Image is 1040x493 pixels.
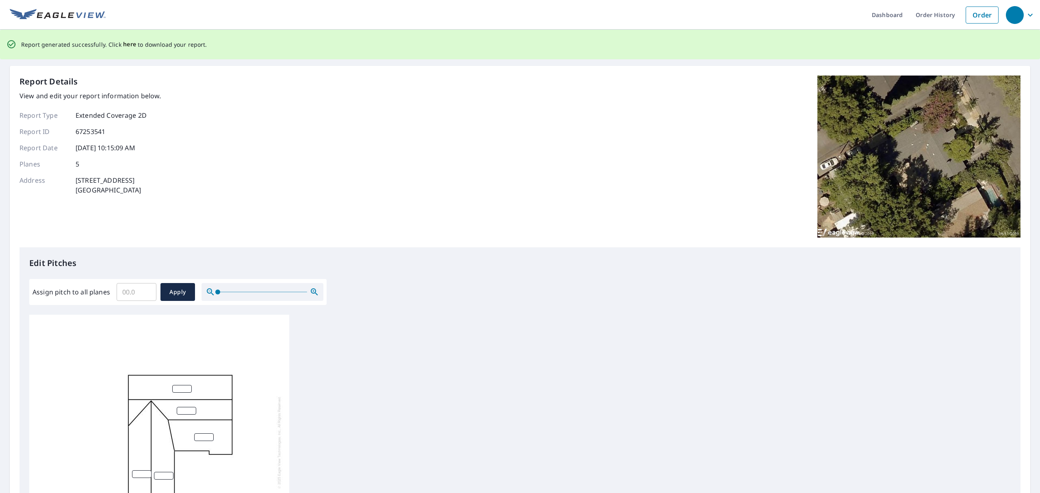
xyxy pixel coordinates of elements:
label: Assign pitch to all planes [32,287,110,297]
p: [STREET_ADDRESS] [GEOGRAPHIC_DATA] [76,175,141,195]
a: Order [966,6,999,24]
p: Report ID [19,127,68,136]
img: Top image [817,76,1020,238]
p: Address [19,175,68,195]
p: Report Details [19,76,78,88]
button: Apply [160,283,195,301]
p: Edit Pitches [29,257,1011,269]
p: Report Type [19,110,68,120]
p: View and edit your report information below. [19,91,161,101]
p: Planes [19,159,68,169]
p: Report Date [19,143,68,153]
img: EV Logo [10,9,106,21]
p: 67253541 [76,127,105,136]
p: Extended Coverage 2D [76,110,147,120]
span: Apply [167,287,188,297]
p: [DATE] 10:15:09 AM [76,143,135,153]
p: Report generated successfully. Click to download your report. [21,39,207,50]
p: 5 [76,159,79,169]
input: 00.0 [117,281,156,303]
button: here [123,39,136,50]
